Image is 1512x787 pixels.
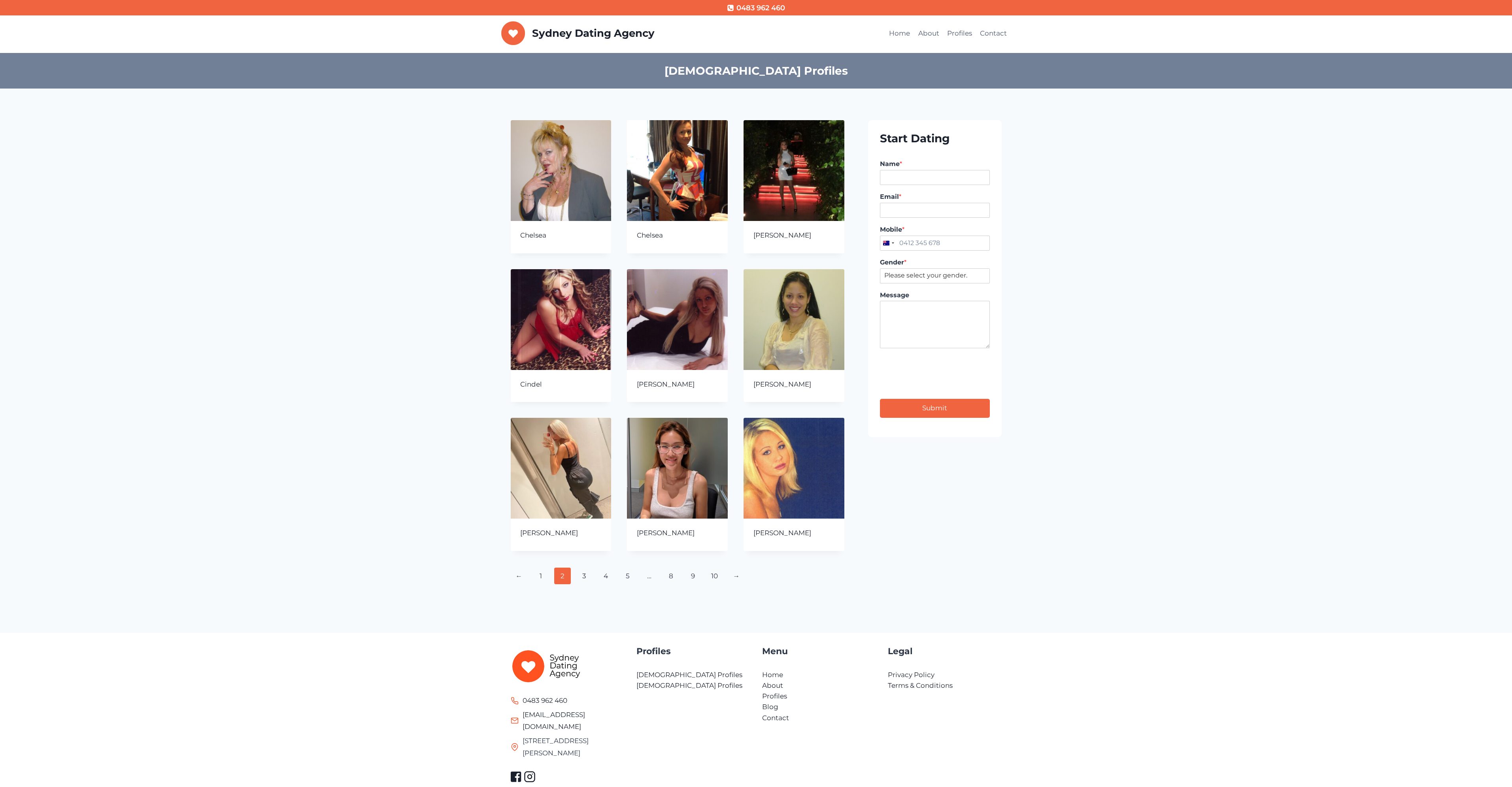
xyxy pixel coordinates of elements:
img: Eloise [744,418,844,519]
a: Profiles [762,692,787,700]
span: [STREET_ADDRESS][PERSON_NAME] [523,735,625,759]
h2: Start Dating [880,130,990,147]
a: About [914,24,943,43]
p: Sydney Dating Agency [532,27,655,40]
a: Sydney Dating Agency [501,21,655,45]
span: 0483 962 460 [736,2,785,14]
img: Eleanor [511,418,612,519]
label: Name [880,160,990,168]
img: Chloe [744,120,844,221]
a: [PERSON_NAME] [520,529,578,537]
img: Sydney Dating Agency [501,21,525,45]
span: Page 2 [554,568,571,584]
a: Terms & Conditions [888,681,953,689]
a: [DEMOGRAPHIC_DATA] Profiles [636,671,742,679]
a: Page 5 [619,568,636,584]
a: Contact [976,24,1011,43]
a: Home [762,671,783,679]
a: [PERSON_NAME] [753,231,811,239]
a: Page 3 [576,568,593,584]
a: [PERSON_NAME] [753,380,811,388]
a: Chelsea [637,231,663,239]
button: Submit [880,399,990,417]
nav: Product Pagination [511,568,845,584]
a: [PERSON_NAME] [637,380,695,388]
h4: Menu [762,645,876,658]
a: Privacy Policy [888,671,934,679]
nav: Primary Navigation [885,24,1011,43]
a: Page 10 [706,568,723,584]
a: [PERSON_NAME] [637,529,695,537]
img: Chelsea [627,120,728,221]
a: Page 8 [663,568,680,584]
a: Profiles [943,24,976,43]
a: Page 9 [685,568,702,584]
input: Mobile [880,236,990,251]
span: … [641,568,658,584]
a: [EMAIL_ADDRESS][DOMAIN_NAME] [523,711,585,731]
a: About [762,681,783,689]
label: Gender [880,259,990,267]
a: 0483 962 460 [511,695,567,707]
span: 0483 962 460 [523,695,567,707]
a: Blog [762,703,778,711]
img: Ella [627,418,728,519]
iframe: reCAPTCHA [880,356,1000,415]
a: [PERSON_NAME] [753,529,811,537]
a: → [728,568,745,584]
label: Message [880,291,990,300]
button: Selected country [880,236,897,251]
a: Home [885,24,914,43]
h4: Profiles [636,645,750,658]
a: 0483 962 460 [727,2,785,14]
img: Danielle [744,269,844,370]
a: Page 1 [532,568,549,584]
img: Chelsea [511,120,612,221]
img: Claudia [627,269,728,370]
a: Page 4 [598,568,615,584]
a: ← [511,568,528,584]
h4: Legal [888,645,1002,658]
a: Cindel [520,380,542,388]
label: Mobile [880,226,990,234]
label: Email [880,193,990,201]
img: Cindel [511,269,612,370]
h2: [DEMOGRAPHIC_DATA] Profiles [9,62,1503,79]
a: Chelsea [520,231,546,239]
a: Contact [762,714,789,722]
a: [DEMOGRAPHIC_DATA] Profiles [636,681,742,689]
